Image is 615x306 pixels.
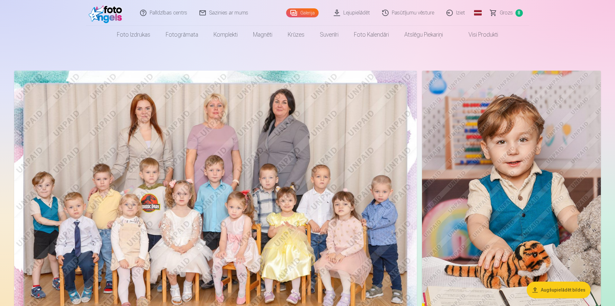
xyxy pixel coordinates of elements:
[89,3,126,23] img: /fa1
[286,8,319,17] a: Galerija
[527,282,591,298] button: Augšupielādēt bildes
[109,26,158,44] a: Foto izdrukas
[397,26,451,44] a: Atslēgu piekariņi
[515,9,523,17] span: 8
[451,26,506,44] a: Visi produkti
[500,9,513,17] span: Grozs
[280,26,312,44] a: Krūzes
[346,26,397,44] a: Foto kalendāri
[206,26,245,44] a: Komplekti
[312,26,346,44] a: Suvenīri
[245,26,280,44] a: Magnēti
[158,26,206,44] a: Fotogrāmata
